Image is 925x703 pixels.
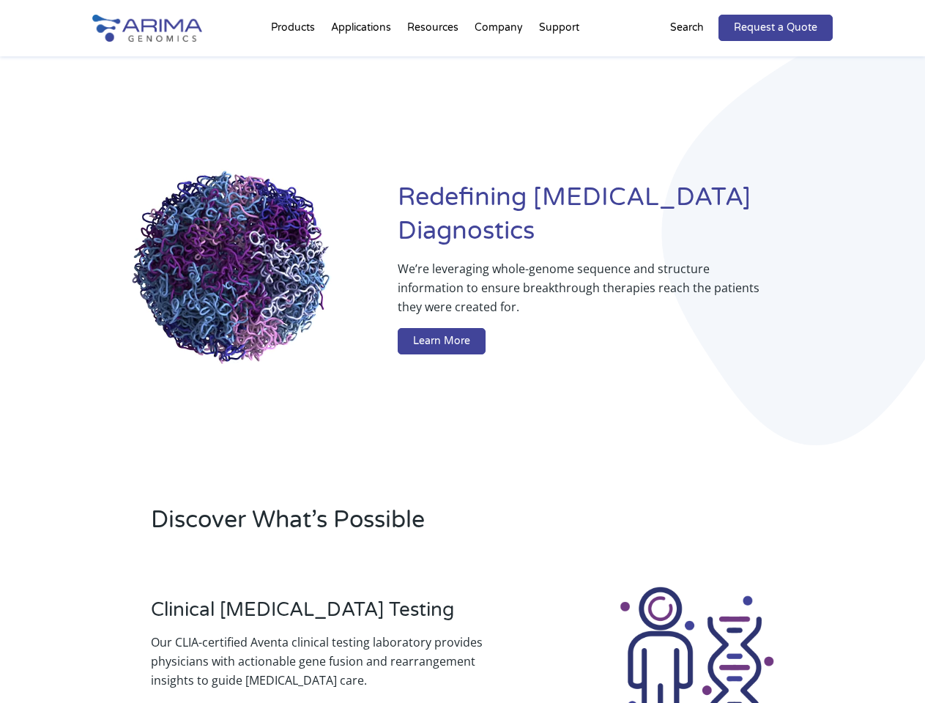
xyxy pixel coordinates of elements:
[151,598,520,633] h3: Clinical [MEDICAL_DATA] Testing
[852,633,925,703] iframe: Chat Widget
[92,15,202,42] img: Arima-Genomics-logo
[398,181,833,259] h1: Redefining [MEDICAL_DATA] Diagnostics
[670,18,704,37] p: Search
[398,328,486,354] a: Learn More
[151,504,637,548] h2: Discover What’s Possible
[718,15,833,41] a: Request a Quote
[398,259,774,328] p: We’re leveraging whole-genome sequence and structure information to ensure breakthrough therapies...
[151,633,520,690] p: Our CLIA-certified Aventa clinical testing laboratory provides physicians with actionable gene fu...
